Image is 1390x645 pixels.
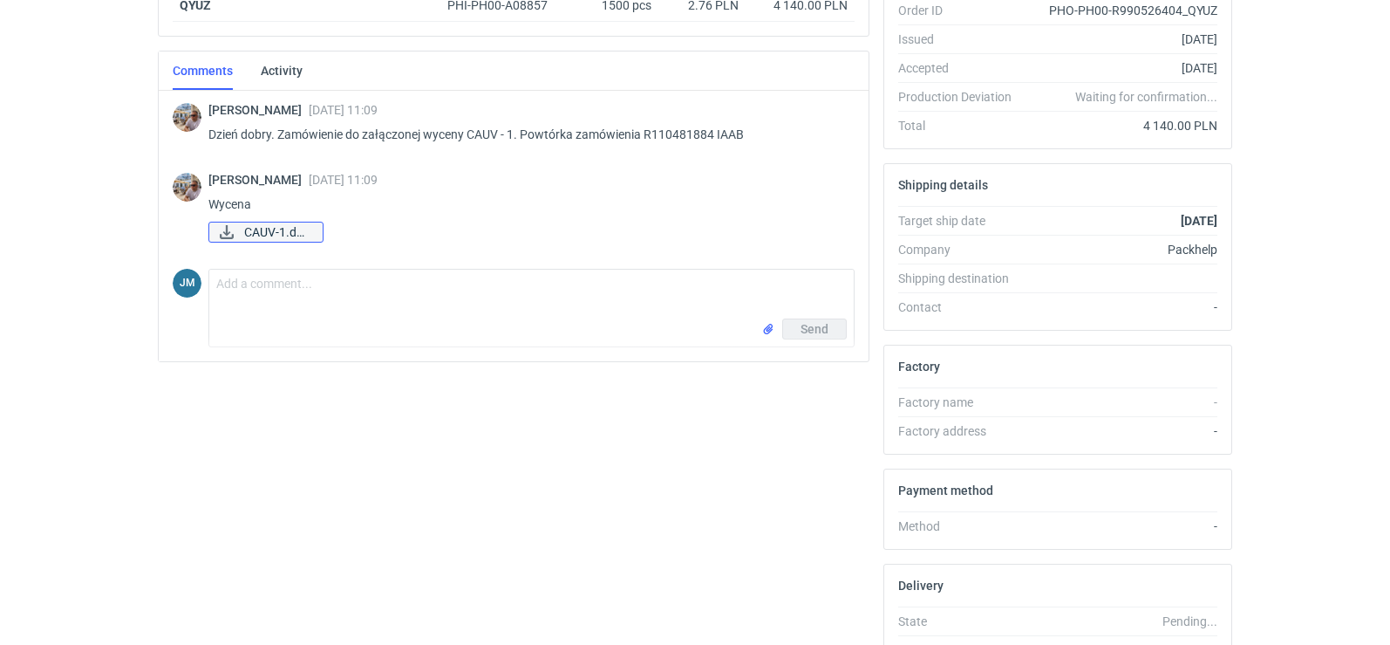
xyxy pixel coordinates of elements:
div: Factory name [898,394,1025,411]
span: [DATE] 11:09 [309,173,378,187]
img: Michał Palasek [173,173,201,202]
span: CAUV-1.docx [244,223,309,242]
span: [PERSON_NAME] [208,173,309,187]
div: 4 140.00 PLN [1025,117,1217,134]
h2: Payment method [898,484,993,497]
em: Pending... [1162,614,1217,628]
figcaption: JM [173,269,201,298]
img: Michał Palasek [173,103,201,132]
div: State [898,613,1025,630]
div: - [1025,422,1217,440]
div: - [1025,518,1217,535]
em: Waiting for confirmation... [1075,88,1217,106]
div: [DATE] [1025,31,1217,48]
div: [DATE] [1025,59,1217,77]
div: Shipping destination [898,270,1025,287]
h2: Delivery [898,579,944,593]
div: - [1025,394,1217,411]
div: Company [898,241,1025,258]
strong: [DATE] [1181,214,1217,228]
div: - [1025,298,1217,316]
span: [PERSON_NAME] [208,103,309,117]
span: Send [801,323,828,335]
div: Contact [898,298,1025,316]
a: CAUV-1.docx [208,222,324,243]
h2: Shipping details [898,178,988,192]
div: Production Deviation [898,88,1025,106]
div: Issued [898,31,1025,48]
div: Total [898,117,1025,134]
p: Dzień dobry. Zamówienie do załączonej wyceny CAUV - 1. Powtórka zamówienia R110481884 IAAB [208,124,841,145]
p: Wycena [208,194,841,215]
span: [DATE] 11:09 [309,103,378,117]
div: Accepted [898,59,1025,77]
div: Target ship date [898,212,1025,230]
div: Packhelp [1025,241,1217,258]
div: Joanna Myślak [173,269,201,298]
h2: Factory [898,360,940,374]
div: PHO-PH00-R990526404_QYUZ [1025,2,1217,19]
a: Activity [261,51,303,90]
a: Comments [173,51,233,90]
div: Order ID [898,2,1025,19]
div: Method [898,518,1025,535]
div: Factory address [898,422,1025,440]
button: Send [782,319,847,340]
